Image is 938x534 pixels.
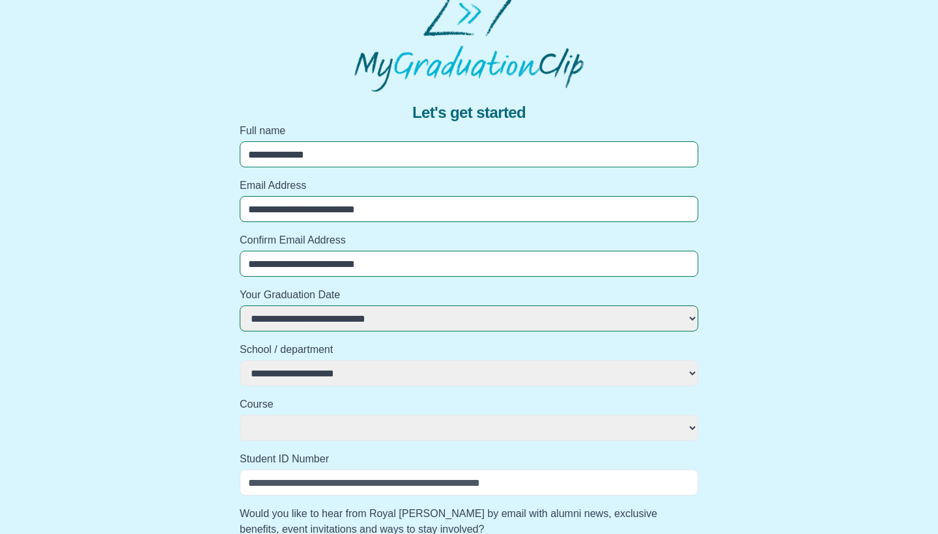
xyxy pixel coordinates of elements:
label: Email Address [240,178,698,193]
label: Full name [240,123,698,139]
label: School / department [240,342,698,358]
label: Student ID Number [240,451,698,467]
label: Confirm Email Address [240,232,698,248]
label: Your Graduation Date [240,287,698,303]
span: Let's get started [412,102,526,123]
label: Course [240,397,698,412]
